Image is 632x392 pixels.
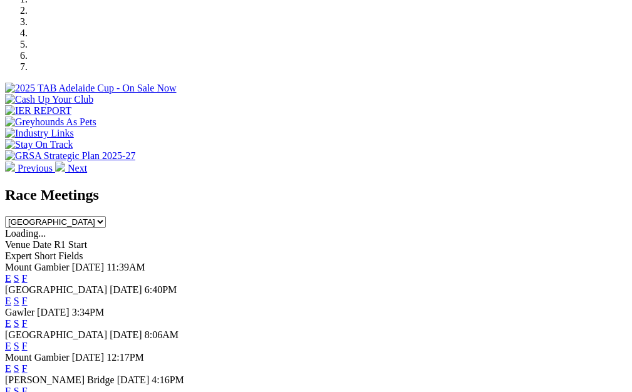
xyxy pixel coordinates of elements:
[5,262,70,272] span: Mount Gambier
[72,307,105,317] span: 3:34PM
[72,262,105,272] span: [DATE]
[68,163,87,173] span: Next
[110,329,142,340] span: [DATE]
[5,250,32,261] span: Expert
[5,187,627,204] h2: Race Meetings
[5,128,74,139] img: Industry Links
[145,284,177,295] span: 6:40PM
[55,163,87,173] a: Next
[37,307,70,317] span: [DATE]
[5,116,96,128] img: Greyhounds As Pets
[5,307,34,317] span: Gawler
[110,284,142,295] span: [DATE]
[14,341,19,351] a: S
[14,273,19,284] a: S
[22,318,28,329] a: F
[33,239,51,250] span: Date
[5,352,70,363] span: Mount Gambier
[22,363,28,374] a: F
[55,162,65,172] img: chevron-right-pager-white.svg
[5,239,30,250] span: Venue
[152,374,184,385] span: 4:16PM
[5,296,11,306] a: E
[5,150,135,162] img: GRSA Strategic Plan 2025-27
[72,352,105,363] span: [DATE]
[22,273,28,284] a: F
[18,163,53,173] span: Previous
[14,296,19,306] a: S
[5,139,73,150] img: Stay On Track
[34,250,56,261] span: Short
[5,162,15,172] img: chevron-left-pager-white.svg
[58,250,83,261] span: Fields
[5,94,93,105] img: Cash Up Your Club
[5,228,46,239] span: Loading...
[117,374,150,385] span: [DATE]
[5,341,11,351] a: E
[5,163,55,173] a: Previous
[54,239,87,250] span: R1 Start
[5,363,11,374] a: E
[22,341,28,351] a: F
[5,105,71,116] img: IER REPORT
[5,374,115,385] span: [PERSON_NAME] Bridge
[14,363,19,374] a: S
[5,329,107,340] span: [GEOGRAPHIC_DATA]
[106,352,144,363] span: 12:17PM
[5,83,177,94] img: 2025 TAB Adelaide Cup - On Sale Now
[106,262,145,272] span: 11:39AM
[145,329,179,340] span: 8:06AM
[22,296,28,306] a: F
[5,284,107,295] span: [GEOGRAPHIC_DATA]
[5,318,11,329] a: E
[14,318,19,329] a: S
[5,273,11,284] a: E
